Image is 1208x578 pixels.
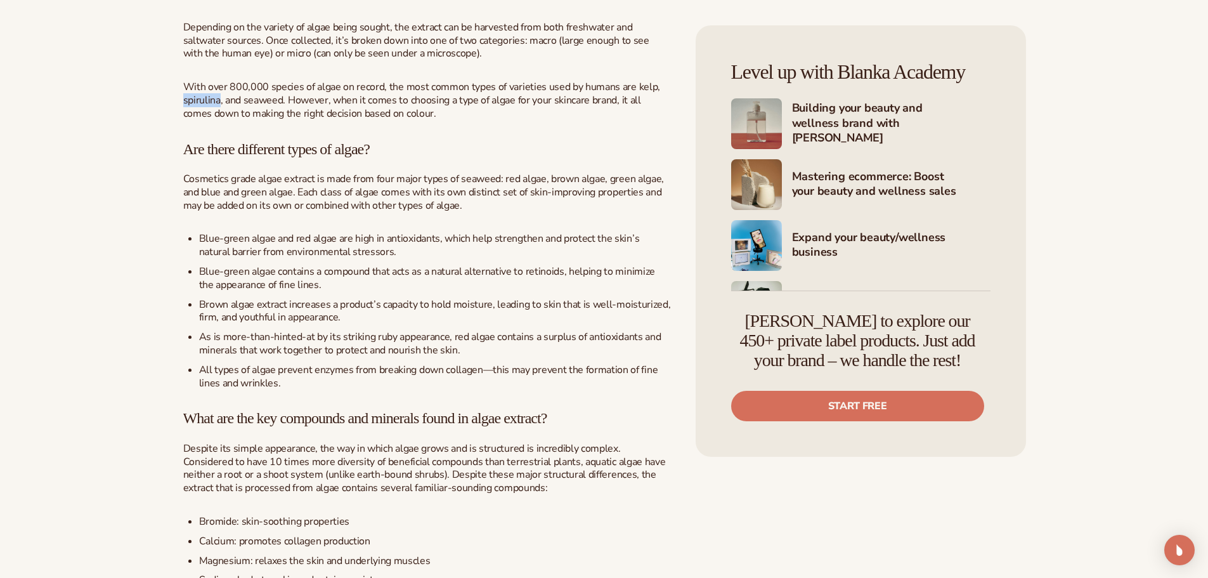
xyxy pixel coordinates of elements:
[731,159,990,210] a: Shopify Image 6 Mastering ecommerce: Boost your beauty and wellness sales
[731,281,990,332] a: Shopify Image 8 Marketing your beauty and wellness brand 101
[731,281,782,332] img: Shopify Image 8
[731,98,990,149] a: Shopify Image 5 Building your beauty and wellness brand with [PERSON_NAME]
[792,169,990,200] h4: Mastering ecommerce: Boost your beauty and wellness sales
[183,20,649,61] span: Depending on the variety of algae being sought, the extract can be harvested from both freshwater...
[731,391,984,421] a: Start free
[792,230,990,261] h4: Expand your beauty/wellness business
[183,410,547,426] span: What are the key compounds and minerals found in algae extract?
[199,232,640,259] span: Blue-green algae and red algae are high in antioxidants, which help strengthen and protect the sk...
[183,141,370,157] span: Are there different types of algae?
[183,172,664,213] span: Cosmetics grade algae extract is made from four major types of seaweed: red algae, brown algae, g...
[199,554,431,568] span: Magnesium: relaxes the skin and underlying muscles
[183,455,666,496] span: , aquatic algae have neither a root or a shoot system (unlike earth-bound shrubs). Despite these ...
[731,220,782,271] img: Shopify Image 7
[199,363,658,390] span: All types of algae prevent enzymes from breaking down collagen—this may prevent the formation of ...
[731,61,990,83] h4: Level up with Blanka Academy
[199,330,661,357] span: As is more-than-hinted-at by its striking ruby appearance, red algae contains a surplus of antiox...
[199,534,370,548] span: Calcium: promotes collagen production
[731,98,782,149] img: Shopify Image 5
[183,442,621,469] span: Despite its simple appearance, the way in which algae grows and is structured is incredibly compl...
[199,298,671,325] span: Brown algae extract increases a product’s capacity to hold moisture, leading to skin that is well...
[199,265,655,292] span: Blue-green algae contains a compound that acts as a natural alternative to retinoids, helping to ...
[199,515,349,529] span: Bromide: skin-soothing properties
[731,220,990,271] a: Shopify Image 7 Expand your beauty/wellness business
[731,159,782,210] img: Shopify Image 6
[1164,535,1195,565] div: Open Intercom Messenger
[183,80,660,121] span: With over 800,000 species of algae on record, the most common types of varieties used by humans a...
[731,312,984,370] h4: [PERSON_NAME] to explore our 450+ private label products. Just add your brand – we handle the rest!
[792,101,990,147] h4: Building your beauty and wellness brand with [PERSON_NAME]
